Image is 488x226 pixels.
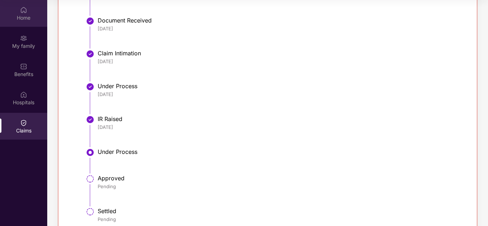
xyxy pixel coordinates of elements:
[86,50,94,58] img: svg+xml;base64,PHN2ZyBpZD0iU3RlcC1Eb25lLTMyeDMyIiB4bWxucz0iaHR0cDovL3d3dy53My5vcmcvMjAwMC9zdmciIH...
[98,115,461,122] div: IR Raised
[98,25,461,32] div: [DATE]
[86,207,94,216] img: svg+xml;base64,PHN2ZyBpZD0iU3RlcC1QZW5kaW5nLTMyeDMyIiB4bWxucz0iaHR0cDovL3d3dy53My5vcmcvMjAwMC9zdm...
[98,124,461,130] div: [DATE]
[98,91,461,97] div: [DATE]
[86,82,94,91] img: svg+xml;base64,PHN2ZyBpZD0iU3RlcC1Eb25lLTMyeDMyIiB4bWxucz0iaHR0cDovL3d3dy53My5vcmcvMjAwMC9zdmciIH...
[86,115,94,124] img: svg+xml;base64,PHN2ZyBpZD0iU3RlcC1Eb25lLTMyeDMyIiB4bWxucz0iaHR0cDovL3d3dy53My5vcmcvMjAwMC9zdmciIH...
[20,63,27,70] img: svg+xml;base64,PHN2ZyBpZD0iQmVuZWZpdHMiIHhtbG5zPSJodHRwOi8vd3d3LnczLm9yZy8yMDAwL3N2ZyIgd2lkdGg9Ij...
[98,216,461,222] div: Pending
[98,148,461,155] div: Under Process
[20,119,27,126] img: svg+xml;base64,PHN2ZyBpZD0iQ2xhaW0iIHhtbG5zPSJodHRwOi8vd3d3LnczLm9yZy8yMDAwL3N2ZyIgd2lkdGg9IjIwIi...
[86,17,94,25] img: svg+xml;base64,PHN2ZyBpZD0iU3RlcC1Eb25lLTMyeDMyIiB4bWxucz0iaHR0cDovL3d3dy53My5vcmcvMjAwMC9zdmciIH...
[20,91,27,98] img: svg+xml;base64,PHN2ZyBpZD0iSG9zcGl0YWxzIiB4bWxucz0iaHR0cDovL3d3dy53My5vcmcvMjAwMC9zdmciIHdpZHRoPS...
[98,82,461,90] div: Under Process
[98,207,461,215] div: Settled
[98,50,461,57] div: Claim Intimation
[20,6,27,14] img: svg+xml;base64,PHN2ZyBpZD0iSG9tZSIgeG1sbnM9Imh0dHA6Ly93d3cudzMub3JnLzIwMDAvc3ZnIiB3aWR0aD0iMjAiIG...
[20,35,27,42] img: svg+xml;base64,PHN2ZyB3aWR0aD0iMjAiIGhlaWdodD0iMjAiIHZpZXdCb3g9IjAgMCAyMCAyMCIgZmlsbD0ibm9uZSIgeG...
[98,58,461,65] div: [DATE]
[98,17,461,24] div: Document Received
[86,175,94,183] img: svg+xml;base64,PHN2ZyBpZD0iU3RlcC1QZW5kaW5nLTMyeDMyIiB4bWxucz0iaHR0cDovL3d3dy53My5vcmcvMjAwMC9zdm...
[98,175,461,182] div: Approved
[86,148,94,157] img: svg+xml;base64,PHN2ZyBpZD0iU3RlcC1BY3RpdmUtMzJ4MzIiIHhtbG5zPSJodHRwOi8vd3d3LnczLm9yZy8yMDAwL3N2Zy...
[98,183,461,190] div: Pending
